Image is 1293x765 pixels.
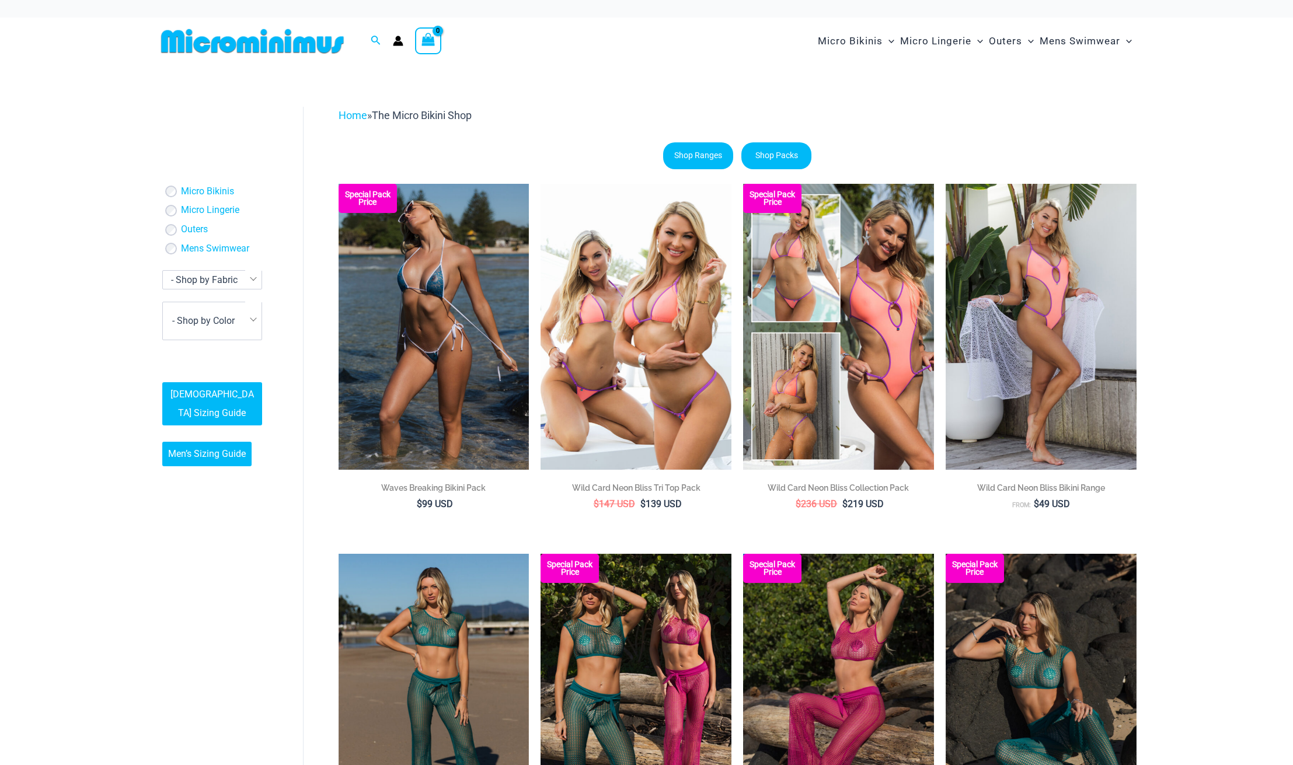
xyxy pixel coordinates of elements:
[417,498,422,509] span: $
[594,498,599,509] span: $
[541,482,731,498] a: Wild Card Neon Bliss Tri Top Pack
[883,26,894,56] span: Menu Toggle
[743,482,934,498] a: Wild Card Neon Bliss Collection Pack
[371,34,381,48] a: Search icon link
[986,23,1037,59] a: OutersMenu ToggleMenu Toggle
[663,142,733,169] a: Shop Ranges
[1037,23,1135,59] a: Mens SwimwearMenu ToggleMenu Toggle
[842,498,884,509] bdi: 219 USD
[339,184,529,470] a: Waves Breaking Ocean 312 Top 456 Bottom 08 Waves Breaking Ocean 312 Top 456 Bottom 04Waves Breaki...
[181,204,239,216] a: Micro Lingerie
[162,382,262,425] a: [DEMOGRAPHIC_DATA] Sizing Guide
[900,26,971,56] span: Micro Lingerie
[741,142,811,169] a: Shop Packs
[1034,498,1039,509] span: $
[162,442,252,466] a: Men’s Sizing Guide
[743,184,934,470] img: Collection Pack (7)
[1012,501,1031,509] span: From:
[897,23,986,59] a: Micro LingerieMenu ToggleMenu Toggle
[1034,498,1070,509] bdi: 49 USD
[172,315,235,326] span: - Shop by Color
[339,109,367,121] a: Home
[541,482,731,494] h2: Wild Card Neon Bliss Tri Top Pack
[989,26,1022,56] span: Outers
[1022,26,1034,56] span: Menu Toggle
[946,184,1137,470] img: Wild Card Neon Bliss 312 Top 01
[181,185,234,197] a: Micro Bikinis
[640,498,646,509] span: $
[818,26,883,56] span: Micro Bikinis
[162,301,262,340] span: - Shop by Color
[163,271,262,289] span: - Shop by Fabric
[163,302,262,339] span: - Shop by Color
[181,223,208,236] a: Outers
[640,498,682,509] bdi: 139 USD
[372,109,472,121] span: The Micro Bikini Shop
[393,36,403,46] a: Account icon link
[796,498,837,509] bdi: 236 USD
[1040,26,1120,56] span: Mens Swimwear
[743,184,934,470] a: Collection Pack (7) Collection Pack B (1)Collection Pack B (1)
[743,482,934,494] h2: Wild Card Neon Bliss Collection Pack
[417,498,453,509] bdi: 99 USD
[339,482,529,498] a: Waves Breaking Bikini Pack
[415,27,442,54] a: View Shopping Cart, empty
[541,561,599,576] b: Special Pack Price
[815,23,897,59] a: Micro BikinisMenu ToggleMenu Toggle
[156,28,348,54] img: MM SHOP LOGO FLAT
[594,498,635,509] bdi: 147 USD
[171,274,238,285] span: - Shop by Fabric
[946,561,1004,576] b: Special Pack Price
[813,22,1137,61] nav: Site Navigation
[181,243,249,255] a: Mens Swimwear
[946,482,1137,498] a: Wild Card Neon Bliss Bikini Range
[541,184,731,470] a: Wild Card Neon Bliss Tri Top PackWild Card Neon Bliss Tri Top Pack BWild Card Neon Bliss Tri Top ...
[946,482,1137,494] h2: Wild Card Neon Bliss Bikini Range
[339,184,529,470] img: Waves Breaking Ocean 312 Top 456 Bottom 08
[162,270,262,289] span: - Shop by Fabric
[971,26,983,56] span: Menu Toggle
[339,482,529,494] h2: Waves Breaking Bikini Pack
[339,109,472,121] span: »
[743,561,801,576] b: Special Pack Price
[796,498,801,509] span: $
[946,184,1137,470] a: Wild Card Neon Bliss 312 Top 01Wild Card Neon Bliss 819 One Piece St Martin 5996 Sarong 04Wild Ca...
[541,184,731,470] img: Wild Card Neon Bliss Tri Top Pack
[339,191,397,206] b: Special Pack Price
[842,498,848,509] span: $
[743,191,801,206] b: Special Pack Price
[1120,26,1132,56] span: Menu Toggle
